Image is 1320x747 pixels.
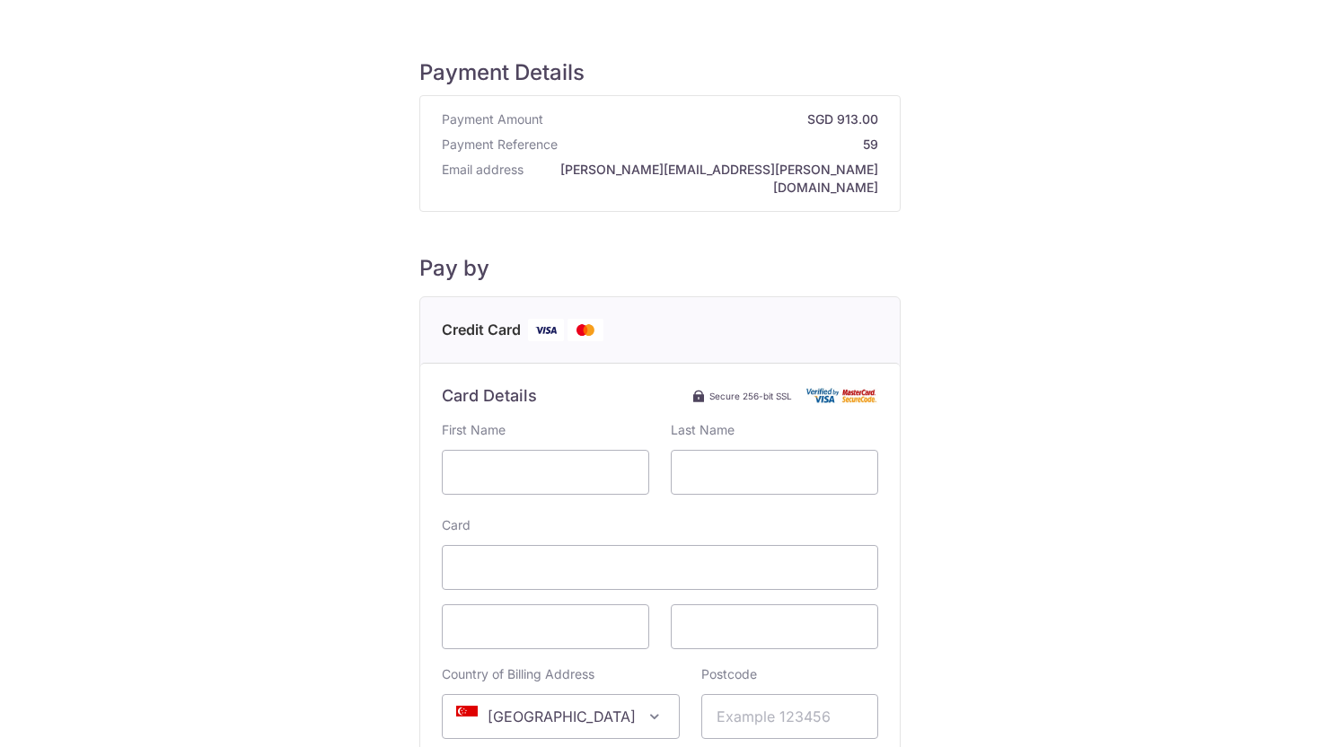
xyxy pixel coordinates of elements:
[686,616,863,637] iframe: Secure card security code input frame
[442,694,680,739] span: Singapore
[442,421,506,439] label: First Name
[442,516,471,534] label: Card
[442,110,543,128] span: Payment Amount
[565,136,878,154] strong: 59
[442,161,524,197] span: Email address
[442,136,558,154] span: Payment Reference
[806,388,878,403] img: Card secure
[528,319,564,341] img: Visa
[701,694,878,739] input: Example 123456
[442,385,537,407] h6: Card Details
[419,59,901,86] h5: Payment Details
[671,421,735,439] label: Last Name
[550,110,878,128] strong: SGD 913.00
[443,695,679,738] span: Singapore
[457,557,863,578] iframe: Secure card number input frame
[701,665,757,683] label: Postcode
[442,319,521,341] span: Credit Card
[709,389,792,403] span: Secure 256-bit SSL
[531,161,878,197] strong: [PERSON_NAME][EMAIL_ADDRESS][PERSON_NAME][DOMAIN_NAME]
[568,319,603,341] img: Mastercard
[457,616,634,637] iframe: Secure card expiration date input frame
[442,665,594,683] label: Country of Billing Address
[419,255,901,282] h5: Pay by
